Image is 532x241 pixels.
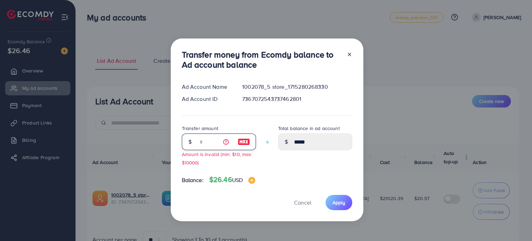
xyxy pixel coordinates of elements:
label: Total balance in ad account [278,125,340,132]
h3: Transfer money from Ecomdy balance to Ad account balance [182,50,341,70]
h4: $26.46 [209,175,255,184]
img: image [238,138,250,146]
span: Balance: [182,176,204,184]
span: Cancel [294,199,311,206]
label: Transfer amount [182,125,218,132]
span: USD [232,176,243,184]
div: Ad Account Name [176,83,237,91]
div: 7367072543737462801 [237,95,357,103]
button: Apply [326,195,352,210]
small: Amount is invalid (min: $10, max: $10000) [182,151,252,165]
div: Ad Account ID [176,95,237,103]
div: 1002078_5 store_1715280268330 [237,83,357,91]
img: image [248,177,255,184]
button: Cancel [285,195,320,210]
span: Apply [332,199,345,206]
iframe: Chat [503,210,527,236]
